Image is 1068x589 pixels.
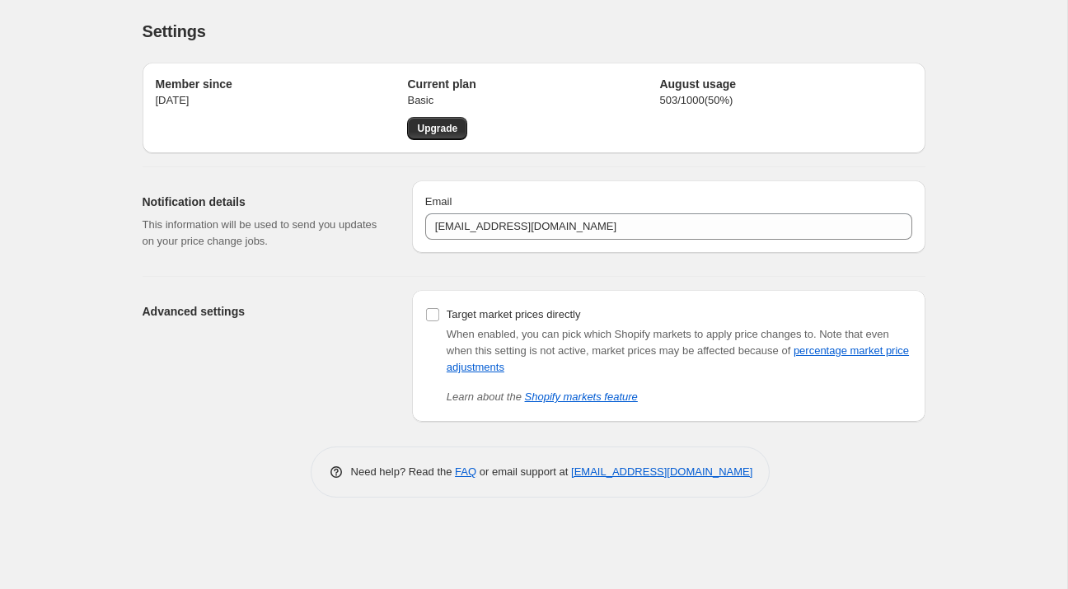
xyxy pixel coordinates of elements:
[143,303,386,320] h2: Advanced settings
[407,117,467,140] a: Upgrade
[659,92,911,109] p: 503 / 1000 ( 50 %)
[156,92,408,109] p: [DATE]
[455,465,476,478] a: FAQ
[417,122,457,135] span: Upgrade
[407,92,659,109] p: Basic
[447,328,909,373] span: Note that even when this setting is not active, market prices may be affected because of
[143,217,386,250] p: This information will be used to send you updates on your price change jobs.
[351,465,456,478] span: Need help? Read the
[143,194,386,210] h2: Notification details
[447,390,638,403] i: Learn about the
[425,195,452,208] span: Email
[571,465,752,478] a: [EMAIL_ADDRESS][DOMAIN_NAME]
[525,390,638,403] a: Shopify markets feature
[156,76,408,92] h2: Member since
[659,76,911,92] h2: August usage
[476,465,571,478] span: or email support at
[447,328,817,340] span: When enabled, you can pick which Shopify markets to apply price changes to.
[143,22,206,40] span: Settings
[407,76,659,92] h2: Current plan
[447,308,581,320] span: Target market prices directly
